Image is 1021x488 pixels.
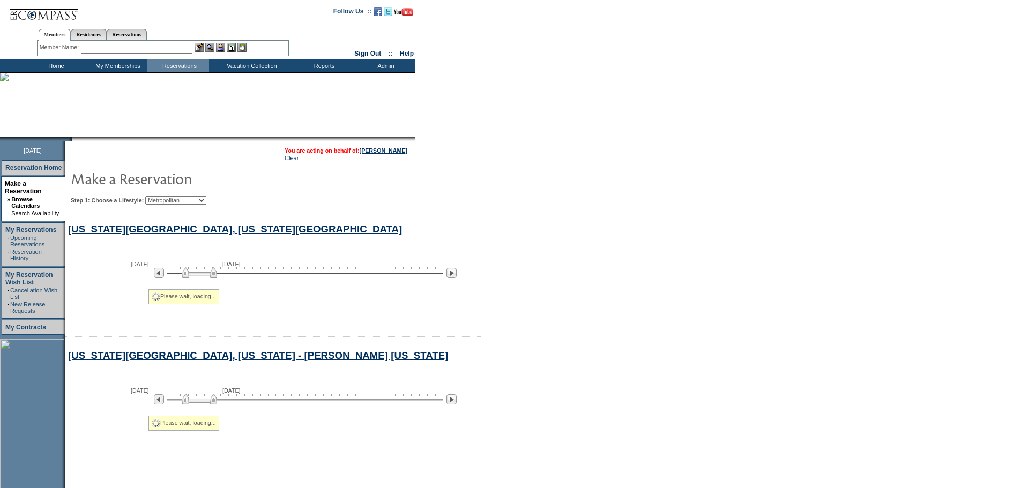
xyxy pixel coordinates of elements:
b: Step 1: Choose a Lifestyle: [71,197,144,204]
a: [US_STATE][GEOGRAPHIC_DATA], [US_STATE][GEOGRAPHIC_DATA] [68,223,402,235]
a: [US_STATE][GEOGRAPHIC_DATA], [US_STATE] - [PERSON_NAME] [US_STATE] [68,350,448,361]
a: New Release Requests [10,301,45,314]
td: · [8,235,9,247]
div: Please wait, loading... [148,289,219,304]
a: Reservation Home [5,164,62,171]
td: Reservations [147,59,209,72]
a: My Reservations [5,226,56,234]
span: [DATE] [222,261,241,267]
img: pgTtlMakeReservation.gif [71,168,285,189]
a: Members [39,29,71,41]
td: My Memberships [86,59,147,72]
img: promoShadowLeftCorner.gif [69,137,72,141]
span: [DATE] [131,261,149,267]
a: My Reservation Wish List [5,271,53,286]
img: Follow us on Twitter [384,7,392,16]
img: b_edit.gif [195,43,204,52]
img: Next [446,394,457,404]
span: [DATE] [24,147,42,154]
a: Browse Calendars [11,196,40,209]
td: Admin [354,59,415,72]
b: » [7,196,10,202]
a: Help [400,50,414,57]
img: blank.gif [72,137,73,141]
img: Impersonate [216,43,225,52]
a: Search Availability [11,210,59,216]
td: · [8,287,9,300]
a: [PERSON_NAME] [360,147,407,154]
img: Reservations [227,43,236,52]
a: My Contracts [5,324,46,331]
a: Clear [285,155,299,161]
div: Please wait, loading... [148,416,219,431]
img: Previous [154,394,164,404]
span: You are acting on behalf of: [285,147,407,154]
a: Cancellation Wish List [10,287,57,300]
span: :: [389,50,393,57]
a: Make a Reservation [5,180,42,195]
span: [DATE] [131,387,149,394]
td: · [7,210,10,216]
a: Reservation History [10,249,42,261]
td: Follow Us :: [333,6,371,19]
td: · [8,301,9,314]
a: Subscribe to our YouTube Channel [394,11,413,17]
a: Follow us on Twitter [384,11,392,17]
a: Become our fan on Facebook [374,11,382,17]
a: Reservations [107,29,147,40]
img: Subscribe to our YouTube Channel [394,8,413,16]
img: Become our fan on Facebook [374,7,382,16]
a: Residences [71,29,107,40]
td: · [8,249,9,261]
img: spinner2.gif [152,419,160,427]
td: Vacation Collection [209,59,292,72]
img: View [205,43,214,52]
img: Next [446,268,457,278]
td: Reports [292,59,354,72]
img: b_calculator.gif [237,43,247,52]
img: Previous [154,268,164,278]
a: Upcoming Reservations [10,235,44,247]
span: [DATE] [222,387,241,394]
img: spinner2.gif [152,292,160,301]
a: Sign Out [354,50,381,57]
td: Home [24,59,86,72]
div: Member Name: [40,43,81,52]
